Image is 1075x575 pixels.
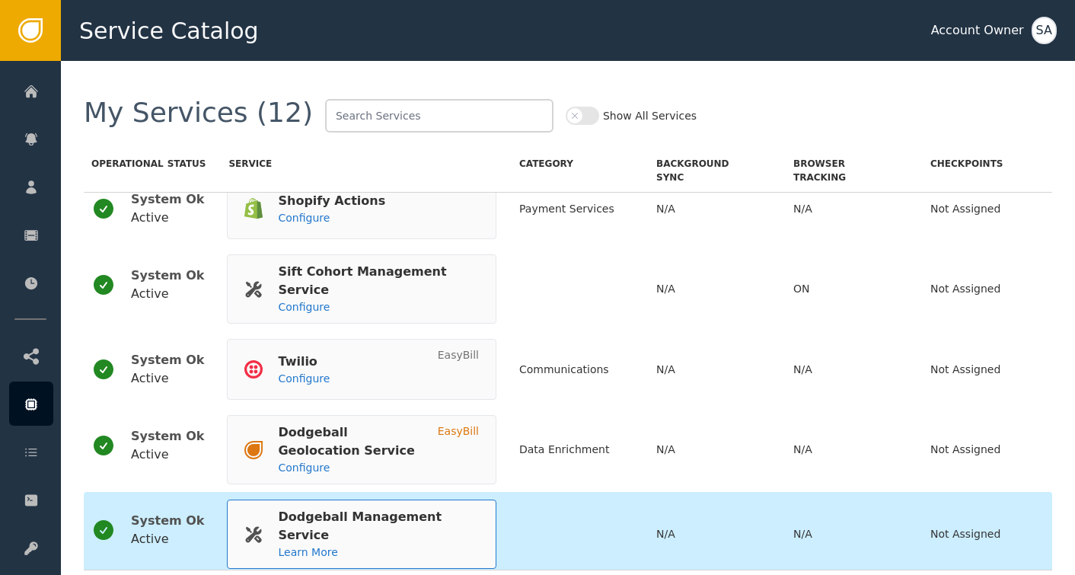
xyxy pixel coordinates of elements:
[793,201,908,217] div: N/A
[84,99,313,133] div: My Services (12)
[278,372,330,385] span: Configure
[519,201,633,217] div: Payment Services
[930,133,1045,184] div: Checkpoints
[278,371,330,387] a: Configure
[278,545,337,561] a: Learn More
[519,133,633,184] div: Category
[278,301,330,313] span: Configure
[656,442,770,458] div: N/A
[278,460,330,476] a: Configure
[656,362,770,378] div: N/A
[278,212,330,224] span: Configure
[519,442,633,458] div: Data Enrichment
[793,133,908,184] div: Tracking
[793,362,908,378] div: N/A
[793,281,908,297] div: ON
[930,281,1045,297] div: Not Assigned
[793,526,908,542] div: N/A
[131,285,204,303] div: Active
[131,351,204,369] div: System Ok
[931,21,1024,40] div: Account Owner
[278,353,330,371] div: Twilio
[656,526,770,542] div: N/A
[278,546,337,558] span: Learn More
[930,362,1045,378] div: Not Assigned
[278,508,464,545] div: Dodgeball Management Service
[79,14,259,48] span: Service Catalog
[131,530,204,548] div: Active
[930,526,1045,542] div: Not Assigned
[656,157,767,171] span: Background
[278,263,464,299] div: Sift Cohort Management Service
[278,299,330,315] a: Configure
[131,446,204,464] div: Active
[1032,17,1057,44] button: SA
[930,442,1045,458] div: Not Assigned
[278,192,385,210] div: Shopify Actions
[278,210,330,226] a: Configure
[325,99,553,133] input: Search Services
[131,512,204,530] div: System Ok
[793,442,908,458] div: N/A
[131,267,204,285] div: System Ok
[656,281,770,297] div: N/A
[438,347,479,363] div: EasyBill
[131,209,204,227] div: Active
[131,369,204,388] div: Active
[519,362,633,378] div: Communications
[228,133,496,184] div: Service
[131,190,204,209] div: System Ok
[603,108,697,124] label: Show All Services
[278,423,422,460] div: Dodgeball Geolocation Service
[930,201,1045,217] div: Not Assigned
[278,462,330,474] span: Configure
[91,157,164,184] span: Operational
[656,133,770,184] div: Sync
[91,133,228,184] div: Status
[438,423,479,439] div: EasyBill
[656,201,770,217] div: N/A
[131,427,204,446] div: System Ok
[793,157,904,171] span: Browser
